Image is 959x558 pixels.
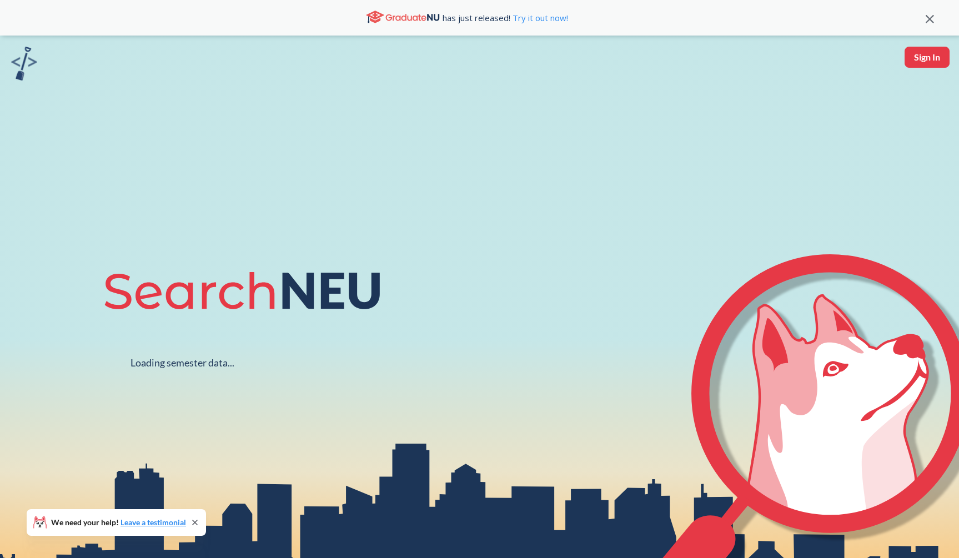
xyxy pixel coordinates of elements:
span: has just released! [443,12,568,24]
button: Sign In [905,47,950,68]
div: Loading semester data... [130,356,234,369]
a: sandbox logo [11,47,37,84]
a: Try it out now! [510,12,568,23]
img: sandbox logo [11,47,37,81]
span: We need your help! [51,519,186,526]
a: Leave a testimonial [120,517,186,527]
